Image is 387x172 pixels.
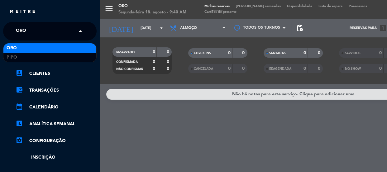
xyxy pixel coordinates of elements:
a: calendar_monthCalendário [16,103,97,111]
a: assessmentANALÍTICA SEMANAL [16,120,97,128]
a: Inscrição [16,154,97,161]
a: account_boxClientes [16,70,97,77]
i: account_balance_wallet [16,86,23,93]
a: account_balance_walletTransações [16,87,97,94]
a: Configuração [16,137,97,145]
span: Pipo [7,54,17,61]
img: MEITRE [9,9,36,14]
i: calendar_month [16,103,23,110]
span: Oro [7,45,17,52]
i: settings_applications [16,136,23,144]
i: account_box [16,69,23,77]
i: assessment [16,120,23,127]
span: pending_actions [296,24,303,32]
span: Oro [16,25,26,38]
